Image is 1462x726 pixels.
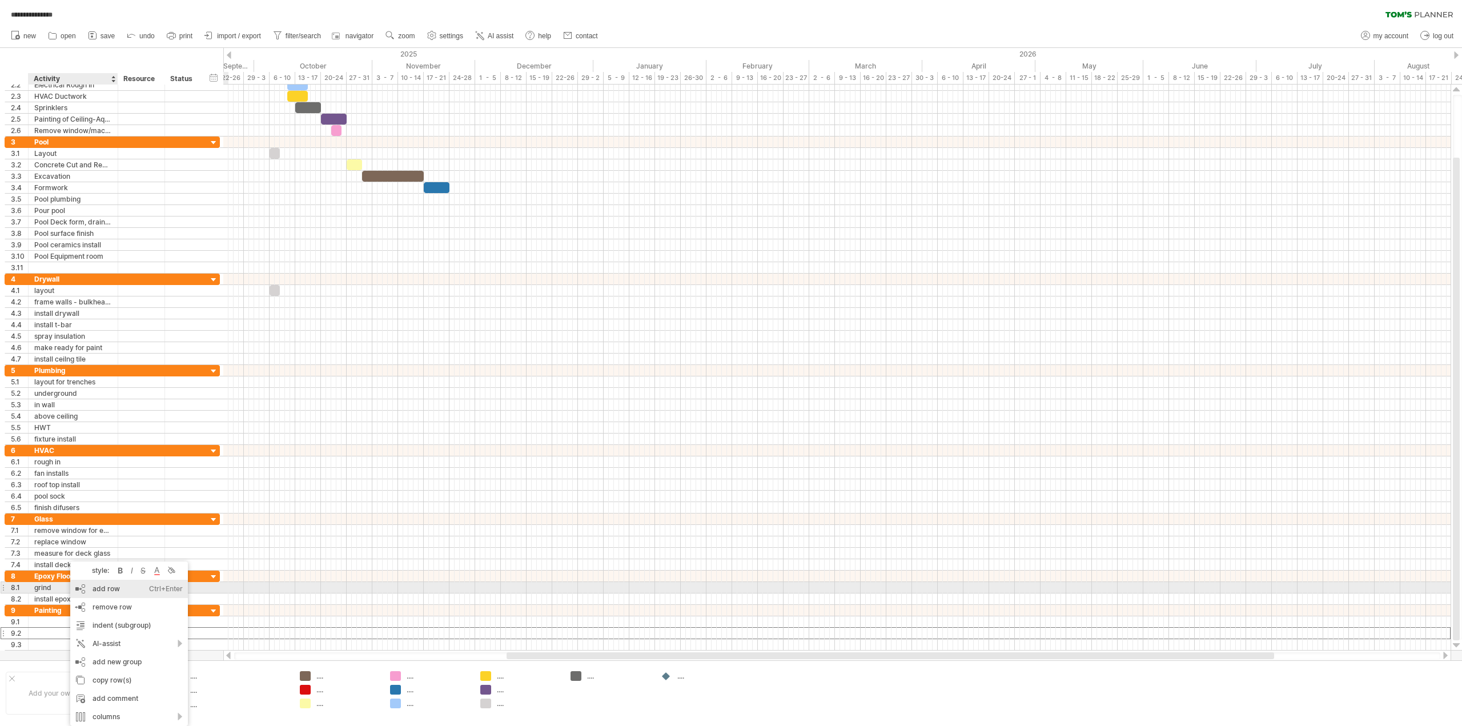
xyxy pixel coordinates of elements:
div: Activity [34,73,111,85]
div: 5 - 9 [604,72,629,84]
div: 17 - 21 [1426,72,1452,84]
div: 5.3 [11,399,28,410]
div: fan installs [34,468,112,479]
div: 6.1 [11,456,28,467]
div: 2.2 [11,79,28,90]
a: navigator [330,29,377,43]
div: 6 [11,445,28,456]
div: 12 - 16 [629,72,655,84]
div: HVAC Ductwork [34,91,112,102]
div: 19 - 23 [655,72,681,84]
div: .... [190,671,286,681]
div: 6.2 [11,468,28,479]
div: 4.5 [11,331,28,342]
div: 2.6 [11,125,28,136]
div: make ready for paint [34,342,112,353]
div: spray insulation [34,331,112,342]
div: 3.1 [11,148,28,159]
div: 1 - 5 [1143,72,1169,84]
div: add row [70,580,188,598]
span: zoom [398,32,415,40]
div: 3.3 [11,171,28,182]
div: .... [677,671,740,681]
div: 9 - 13 [732,72,758,84]
div: .... [407,685,469,695]
div: Epoxy Floor [34,571,112,581]
div: install ceilng tile [34,354,112,364]
a: log out [1417,29,1457,43]
div: 2 - 6 [706,72,732,84]
div: 6.4 [11,491,28,502]
a: undo [124,29,158,43]
div: copy row(s) [70,671,188,689]
div: .... [190,700,286,709]
span: settings [440,32,463,40]
div: install deck glass [34,559,112,570]
div: 2.4 [11,102,28,113]
a: AI assist [472,29,517,43]
div: 24-28 [449,72,475,84]
div: .... [497,685,559,695]
div: 22-26 [552,72,578,84]
div: remove window for excavation [34,525,112,536]
div: 4.4 [11,319,28,330]
span: open [61,32,76,40]
span: log out [1433,32,1453,40]
div: 4.7 [11,354,28,364]
div: 3 - 7 [1375,72,1400,84]
div: Add your own logo [6,672,113,715]
div: 5.2 [11,388,28,399]
div: 27 - 31 [347,72,372,84]
a: help [523,29,555,43]
a: settings [424,29,467,43]
div: 3 - 7 [372,72,398,84]
div: replace window [34,536,112,547]
div: 9 [11,605,28,616]
div: rough in [34,456,112,467]
div: 6 - 10 [1272,72,1298,84]
div: fixture install [34,434,112,444]
div: Pool plumbing [34,194,112,204]
div: 7.4 [11,559,28,570]
div: 8.2 [11,593,28,604]
div: 8 - 12 [1169,72,1195,84]
div: June 2026 [1143,60,1256,72]
div: 27 - 1 [1015,72,1041,84]
div: Pool Equipment room [34,251,112,262]
div: add comment [70,689,188,708]
div: 29 - 2 [578,72,604,84]
div: 13 - 17 [295,72,321,84]
div: AI-assist [70,635,188,653]
div: 22-26 [1220,72,1246,84]
div: 9.1 [11,616,28,627]
span: navigator [346,32,373,40]
span: undo [139,32,155,40]
a: import / export [202,29,264,43]
div: Glass [34,514,112,524]
div: Painting of Ceiling-Aquapon [34,114,112,125]
div: Excavation [34,171,112,182]
div: 22-26 [218,72,244,84]
div: 3.6 [11,205,28,216]
div: 16 - 20 [758,72,784,84]
div: Layout [34,148,112,159]
div: add new group [70,653,188,671]
div: November 2025 [372,60,475,72]
div: 3.9 [11,239,28,250]
a: print [164,29,196,43]
div: July 2026 [1256,60,1375,72]
div: 3 [11,137,28,147]
div: 5.5 [11,422,28,433]
div: Remove window/machine access [34,125,112,136]
div: grind [34,582,112,593]
div: Pool [34,137,112,147]
div: 3.7 [11,216,28,227]
div: 8 [11,571,28,581]
div: Pool Deck form, drains, pour [34,216,112,227]
span: help [538,32,551,40]
div: install epoxy floor [34,593,112,604]
div: layout [34,285,112,296]
div: 7 [11,514,28,524]
div: .... [497,699,559,708]
div: 6.3 [11,479,28,490]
